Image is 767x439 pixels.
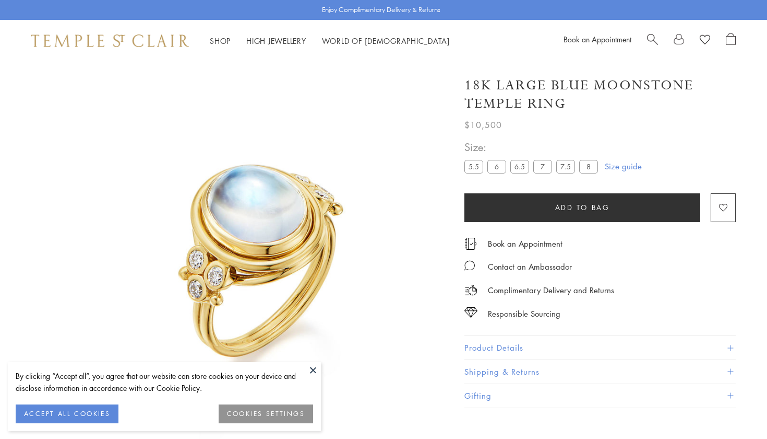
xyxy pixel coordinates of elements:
[464,384,736,408] button: Gifting
[464,118,502,132] span: $10,500
[715,390,757,429] iframe: Gorgias live chat messenger
[322,5,440,15] p: Enjoy Complimentary Delivery & Returns
[564,34,631,44] a: Book an Appointment
[700,33,710,49] a: View Wishlist
[464,307,477,318] img: icon_sourcing.svg
[726,33,736,49] a: Open Shopping Bag
[16,405,118,423] button: ACCEPT ALL COOKIES
[322,36,450,46] a: World of [DEMOGRAPHIC_DATA]World of [DEMOGRAPHIC_DATA]
[16,370,313,394] div: By clicking “Accept all”, you agree that our website can store cookies on your device and disclos...
[556,160,575,173] label: 7.5
[579,160,598,173] label: 8
[464,284,477,297] img: icon_delivery.svg
[31,34,189,47] img: Temple St. Clair
[464,336,736,360] button: Product Details
[605,161,642,171] a: Size guide
[464,193,700,222] button: Add to bag
[647,33,658,49] a: Search
[219,405,313,423] button: COOKIES SETTINGS
[464,160,483,173] label: 5.5
[510,160,529,173] label: 6.5
[464,138,602,156] span: Size:
[464,260,475,271] img: MessageIcon-01_2.svg
[210,34,450,48] nav: Main navigation
[210,36,231,46] a: ShopShop
[464,238,477,250] img: icon_appointment.svg
[488,238,562,249] a: Book an Appointment
[555,202,610,213] span: Add to bag
[488,260,572,273] div: Contact an Ambassador
[487,160,506,173] label: 6
[246,36,306,46] a: High JewelleryHigh Jewellery
[488,307,560,320] div: Responsible Sourcing
[533,160,552,173] label: 7
[464,360,736,384] button: Shipping & Returns
[464,76,736,113] h1: 18K Large Blue Moonstone Temple Ring
[488,284,614,297] p: Complimentary Delivery and Returns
